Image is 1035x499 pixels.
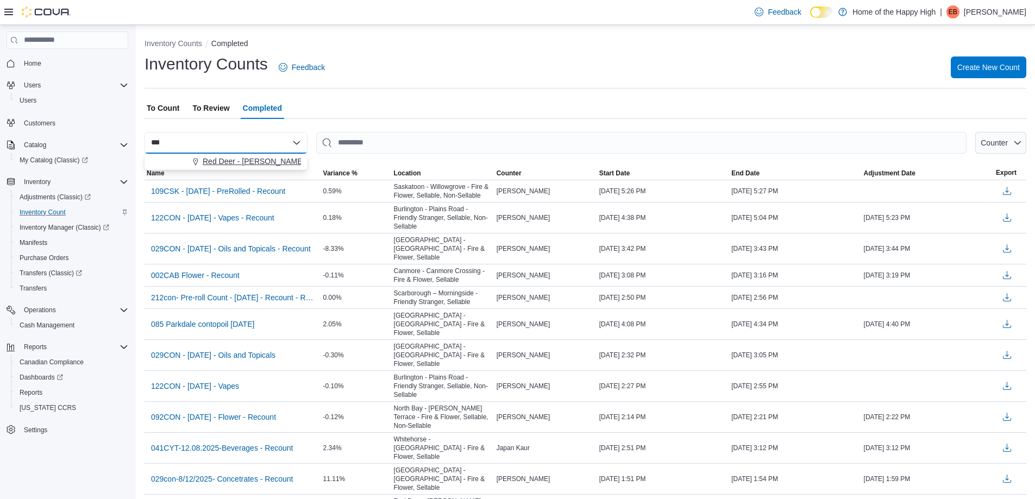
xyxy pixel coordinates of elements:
span: Operations [20,304,128,317]
span: Reports [15,386,128,399]
button: Adjustment Date [862,167,994,180]
span: My Catalog (Classic) [15,154,128,167]
span: Transfers (Classic) [20,269,82,277]
a: Home [20,57,46,70]
a: Manifests [15,236,52,249]
button: Close list of options [292,138,301,147]
div: [DATE] 5:26 PM [597,185,729,198]
a: My Catalog (Classic) [11,153,133,168]
div: [DATE] 3:19 PM [862,269,994,282]
span: Counter [981,138,1008,147]
div: [DATE] 5:04 PM [729,211,861,224]
span: Operations [24,306,56,314]
span: Reports [24,343,47,351]
span: 109CSK - [DATE] - PreRolled - Recount [151,186,285,197]
button: 085 Parkdale contopoil [DATE] [147,316,259,332]
a: Users [15,94,41,107]
span: Japan Kaur [497,444,530,452]
span: Create New Count [957,62,1020,73]
button: Transfers [11,281,133,296]
span: Variance % [323,169,357,178]
span: 041CYT-12.08.2025-Beverages - Recount [151,443,293,453]
div: [DATE] 3:08 PM [597,269,729,282]
div: North Bay - [PERSON_NAME] Terrace - Fire & Flower, Sellable, Non-Sellable [392,402,494,432]
div: [DATE] 1:59 PM [862,472,994,485]
span: [PERSON_NAME] [497,382,550,390]
span: 212con- Pre-roll Count - [DATE] - Recount - Recount [151,292,315,303]
button: 092CON - [DATE] - Flower - Recount [147,409,280,425]
div: [DATE] 2:55 PM [729,380,861,393]
span: EB [949,5,957,18]
span: Name [147,169,165,178]
span: [PERSON_NAME] [497,244,550,253]
a: Dashboards [11,370,133,385]
span: Counter [497,169,522,178]
span: Adjustments (Classic) [15,191,128,204]
span: [PERSON_NAME] [497,271,550,280]
button: Cash Management [11,318,133,333]
img: Cova [22,7,71,17]
div: [GEOGRAPHIC_DATA] - [GEOGRAPHIC_DATA] - Fire & Flower, Sellable [392,309,494,339]
span: [PERSON_NAME] [497,293,550,302]
button: Manifests [11,235,133,250]
span: Users [24,81,41,90]
div: 0.59% [321,185,392,198]
span: Completed [243,97,282,119]
a: Adjustments (Classic) [11,190,133,205]
span: To Count [147,97,179,119]
a: Purchase Orders [15,251,73,264]
span: Users [15,94,128,107]
p: | [940,5,942,18]
div: [DATE] 1:54 PM [729,472,861,485]
a: [US_STATE] CCRS [15,401,80,414]
span: Users [20,79,128,92]
span: Cash Management [15,319,128,332]
a: Inventory Count [15,206,70,219]
a: Dashboards [15,371,67,384]
div: [GEOGRAPHIC_DATA] - [GEOGRAPHIC_DATA] - Fire & Flower, Sellable [392,340,494,370]
span: Reports [20,340,128,353]
div: [DATE] 1:51 PM [597,472,729,485]
span: To Review [192,97,229,119]
span: Washington CCRS [15,401,128,414]
div: [DATE] 3:12 PM [862,441,994,454]
button: 122CON - [DATE] - Vapes [147,378,243,394]
span: Canadian Compliance [15,356,128,369]
div: [GEOGRAPHIC_DATA] - [GEOGRAPHIC_DATA] - Fire & Flower, Sellable [392,464,494,494]
span: [PERSON_NAME] [497,351,550,359]
a: Transfers [15,282,51,295]
div: [DATE] 2:21 PM [729,410,861,424]
span: 092CON - [DATE] - Flower - Recount [151,412,276,422]
a: Cash Management [15,319,79,332]
button: Canadian Compliance [11,355,133,370]
div: Burlington - Plains Road - Friendly Stranger, Sellable, Non-Sellable [392,203,494,233]
a: Settings [20,424,52,437]
span: Adjustments (Classic) [20,193,91,201]
button: Inventory [2,174,133,190]
button: 212con- Pre-roll Count - [DATE] - Recount - Recount [147,289,319,306]
span: 122CON - [DATE] - Vapes - Recount [151,212,274,223]
h1: Inventory Counts [145,53,268,75]
span: 122CON - [DATE] - Vapes [151,381,239,391]
div: [DATE] 2:32 PM [597,349,729,362]
span: Customers [24,119,55,128]
button: Counter [494,167,597,180]
button: Catalog [2,137,133,153]
button: Operations [20,304,60,317]
div: Emily Bye [946,5,959,18]
span: Dashboards [20,373,63,382]
nav: Complex example [7,51,128,466]
span: Catalog [20,138,128,151]
div: Scarborough – Morningside - Friendly Stranger, Sellable [392,287,494,308]
div: [DATE] 3:12 PM [729,441,861,454]
button: 029CON - [DATE] - Oils and Topicals - Recount [147,241,315,257]
span: Purchase Orders [20,254,69,262]
button: Home [2,55,133,71]
span: 085 Parkdale contopoil [DATE] [151,319,254,330]
div: [DATE] 4:40 PM [862,318,994,331]
button: Location [392,167,494,180]
div: [DATE] 2:14 PM [597,410,729,424]
span: Home [24,59,41,68]
a: Transfers (Classic) [11,266,133,281]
